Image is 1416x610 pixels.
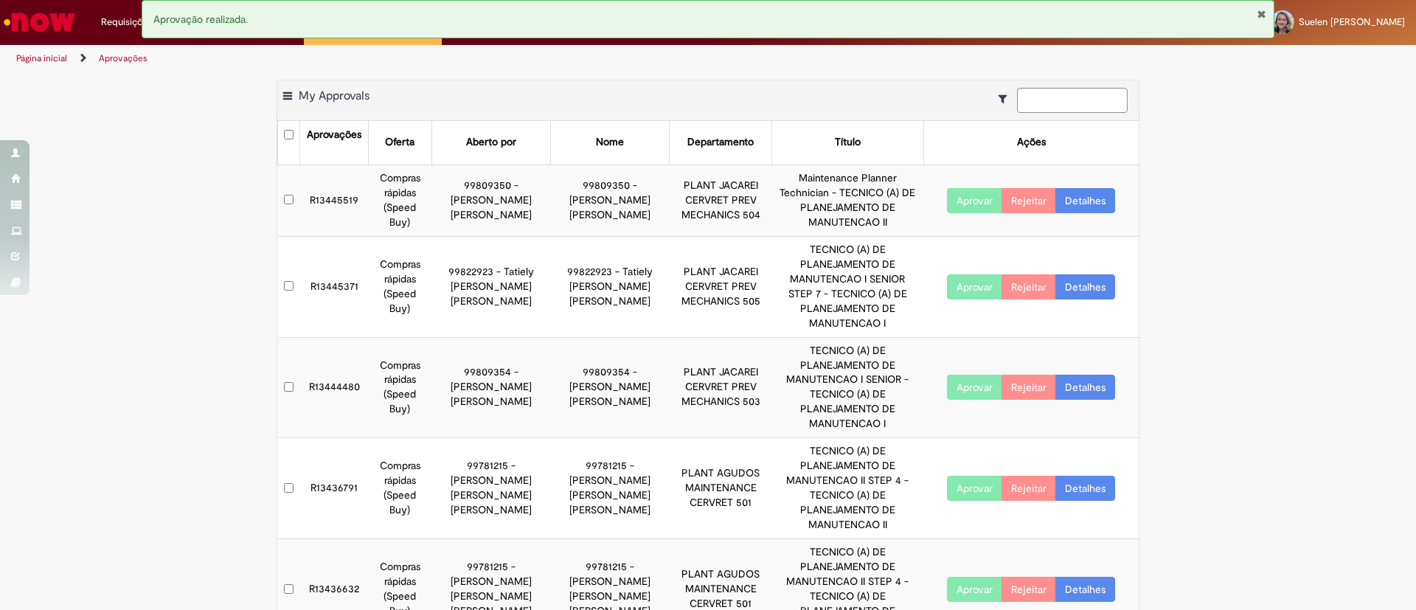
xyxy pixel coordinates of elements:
[1055,577,1115,602] a: Detalhes
[835,135,861,150] div: Título
[368,164,431,236] td: Compras rápidas (Speed Buy)
[299,89,369,103] span: My Approvals
[431,438,550,539] td: 99781215 - [PERSON_NAME] [PERSON_NAME] [PERSON_NAME]
[101,15,153,30] span: Requisições
[431,337,550,438] td: 99809354 - [PERSON_NAME] [PERSON_NAME]
[368,438,431,539] td: Compras rápidas (Speed Buy)
[1002,375,1056,400] button: Rejeitar
[466,135,516,150] div: Aberto por
[1055,476,1115,501] a: Detalhes
[670,236,772,337] td: PLANT JACAREI CERVRET PREV MECHANICS 505
[670,164,772,236] td: PLANT JACAREI CERVRET PREV MECHANICS 504
[1002,188,1056,213] button: Rejeitar
[307,128,361,142] div: Aprovações
[431,164,550,236] td: 99809350 - [PERSON_NAME] [PERSON_NAME]
[1002,274,1056,299] button: Rejeitar
[670,438,772,539] td: PLANT AGUDOS MAINTENANCE CERVRET 501
[368,236,431,337] td: Compras rápidas (Speed Buy)
[300,438,368,539] td: R13436791
[385,135,414,150] div: Oferta
[947,274,1002,299] button: Aprovar
[300,164,368,236] td: R13445519
[551,236,670,337] td: 99822923 - Tatiely [PERSON_NAME] [PERSON_NAME]
[300,236,368,337] td: R13445371
[947,476,1002,501] button: Aprovar
[1,7,77,37] img: ServiceNow
[1055,188,1115,213] a: Detalhes
[596,135,624,150] div: Nome
[1055,274,1115,299] a: Detalhes
[551,438,670,539] td: 99781215 - [PERSON_NAME] [PERSON_NAME] [PERSON_NAME]
[772,337,924,438] td: TECNICO (A) DE PLANEJAMENTO DE MANUTENCAO I SENIOR - TECNICO (A) DE PLANEJAMENTO DE MANUTENCAO I
[772,164,924,236] td: Maintenance Planner Technician - TECNICO (A) DE PLANEJAMENTO DE MANUTENCAO II
[1002,577,1056,602] button: Rejeitar
[947,188,1002,213] button: Aprovar
[99,52,147,64] a: Aprovações
[1017,135,1046,150] div: Ações
[551,164,670,236] td: 99809350 - [PERSON_NAME] [PERSON_NAME]
[11,45,933,72] ul: Trilhas de página
[947,577,1002,602] button: Aprovar
[368,337,431,438] td: Compras rápidas (Speed Buy)
[687,135,754,150] div: Departamento
[1002,476,1056,501] button: Rejeitar
[772,438,924,539] td: TECNICO (A) DE PLANEJAMENTO DE MANUTENCAO II STEP 4 - TECNICO (A) DE PLANEJAMENTO DE MANUTENCAO II
[1055,375,1115,400] a: Detalhes
[1257,8,1266,20] button: Fechar Notificação
[300,337,368,438] td: R13444480
[16,52,67,64] a: Página inicial
[670,337,772,438] td: PLANT JACAREI CERVRET PREV MECHANICS 503
[300,121,368,164] th: Aprovações
[153,13,248,26] span: Aprovação realizada.
[772,236,924,337] td: TECNICO (A) DE PLANEJAMENTO DE MANUTENCAO I SENIOR STEP 7 - TECNICO (A) DE PLANEJAMENTO DE MANUTE...
[551,337,670,438] td: 99809354 - [PERSON_NAME] [PERSON_NAME]
[431,236,550,337] td: 99822923 - Tatiely [PERSON_NAME] [PERSON_NAME]
[1299,15,1405,28] span: Suelen [PERSON_NAME]
[999,94,1014,104] i: Mostrar filtros para: Suas Solicitações
[947,375,1002,400] button: Aprovar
